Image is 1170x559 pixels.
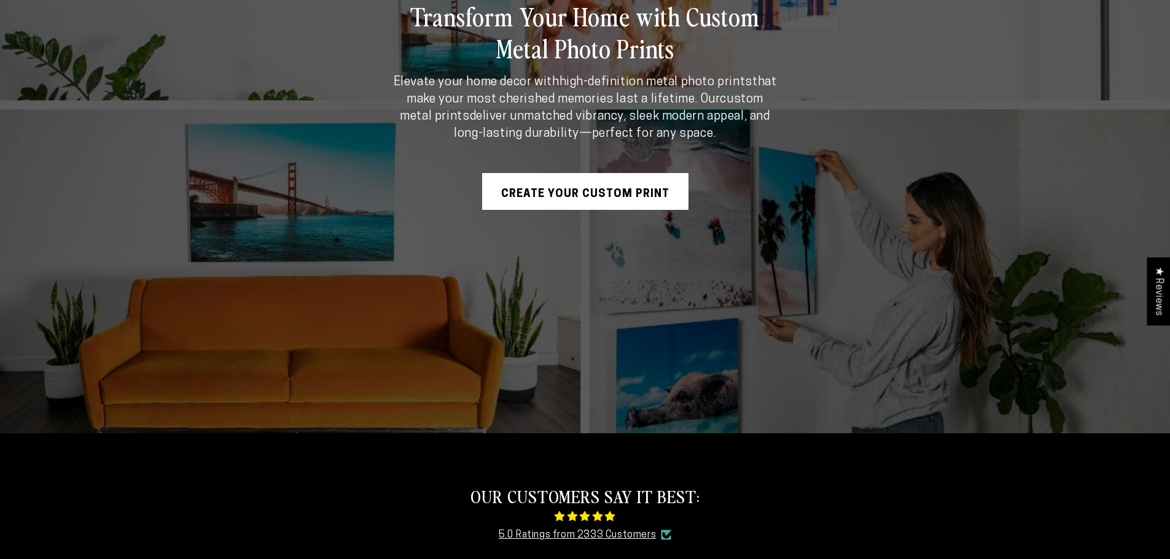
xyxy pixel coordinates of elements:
[311,507,859,526] span: 4.85 stars
[392,74,779,142] p: Elevate your home decor with that make your most cherished memories last a lifetime. Our deliver ...
[400,93,763,123] strong: custom metal prints
[499,526,657,544] a: 5.0 Ratings from 2333 Customers
[311,485,859,507] h2: OUR CUSTOMERS SAY IT BEST:
[482,173,688,210] a: Create Your Custom Print
[560,76,752,88] strong: high-definition metal photo prints
[1147,257,1170,325] div: Click to open Judge.me floating reviews tab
